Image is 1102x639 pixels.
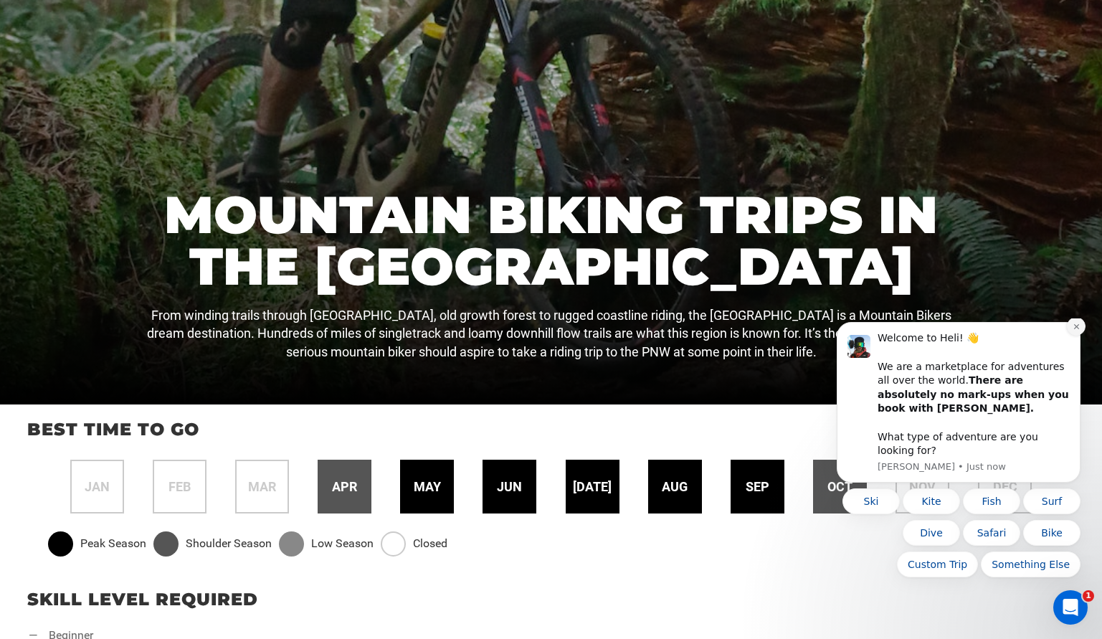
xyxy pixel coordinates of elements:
span: [DATE] [573,478,612,496]
iframe: Intercom live chat [1053,590,1088,625]
button: Quick reply: Custom Trip [82,233,163,259]
iframe: Intercom notifications message [815,318,1102,632]
button: Quick reply: Dive [87,202,145,227]
span: mar [248,478,276,496]
button: Quick reply: Bike [208,202,265,227]
span: jan [85,478,110,496]
span: apr [332,478,357,496]
span: Closed [413,536,447,552]
p: Best time to go [27,417,1075,442]
button: Quick reply: Something Else [166,233,265,259]
span: jun [497,478,522,496]
button: Quick reply: Kite [87,170,145,196]
button: Quick reply: Ski [27,170,85,196]
span: Peak Season [80,536,146,552]
p: From winding trails through [GEOGRAPHIC_DATA], old growth forest to rugged coastline riding, the ... [145,306,958,361]
h1: Mountain Biking Trips in the [GEOGRAPHIC_DATA] [145,189,958,292]
span: Shoulder Season [186,536,272,552]
div: Quick reply options [22,170,265,259]
button: Quick reply: Fish [148,170,205,196]
span: may [414,478,441,496]
p: Skill Level Required [27,587,1075,612]
span: feb [168,478,191,496]
button: Quick reply: Safari [148,202,205,227]
span: sep [746,478,769,496]
span: aug [662,478,688,496]
span: Low Season [311,536,374,552]
button: Quick reply: Surf [208,170,265,196]
span: 1 [1083,590,1094,602]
